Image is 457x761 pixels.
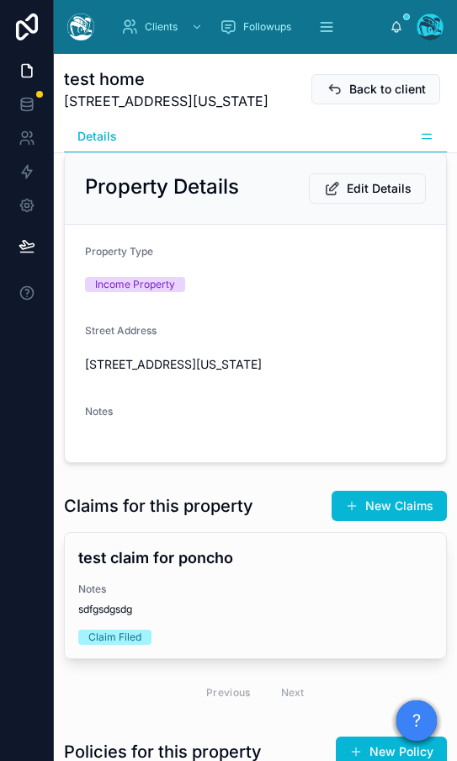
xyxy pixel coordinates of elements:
div: Claim Filed [88,630,141,645]
div: Income Property [95,277,175,292]
span: [STREET_ADDRESS][US_STATE] [85,356,426,373]
span: Street Address [85,324,157,337]
h1: test home [64,67,268,91]
span: Back to client [349,81,426,98]
button: New Claims [332,491,447,521]
button: Back to client [311,74,440,104]
h2: Property Details [85,173,239,200]
span: Notes [85,405,113,418]
button: Edit Details [309,173,426,204]
h1: Claims for this property [64,494,253,518]
a: Followups [215,12,303,42]
span: [STREET_ADDRESS][US_STATE] [64,91,268,111]
div: scrollable content [108,8,390,45]
h4: test claim for poncho [78,546,433,569]
a: test claim for ponchoNotessdfgsdgsdgClaim Filed [64,532,447,659]
button: ? [396,700,437,741]
img: App logo [67,13,94,40]
span: sdfgsdgsdg [78,603,433,616]
span: Clients [145,20,178,34]
span: Followups [243,20,291,34]
span: Property Type [85,245,153,258]
span: Details [77,128,117,145]
a: Clients [116,12,211,42]
span: Edit Details [347,180,412,197]
span: Notes [78,583,433,596]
